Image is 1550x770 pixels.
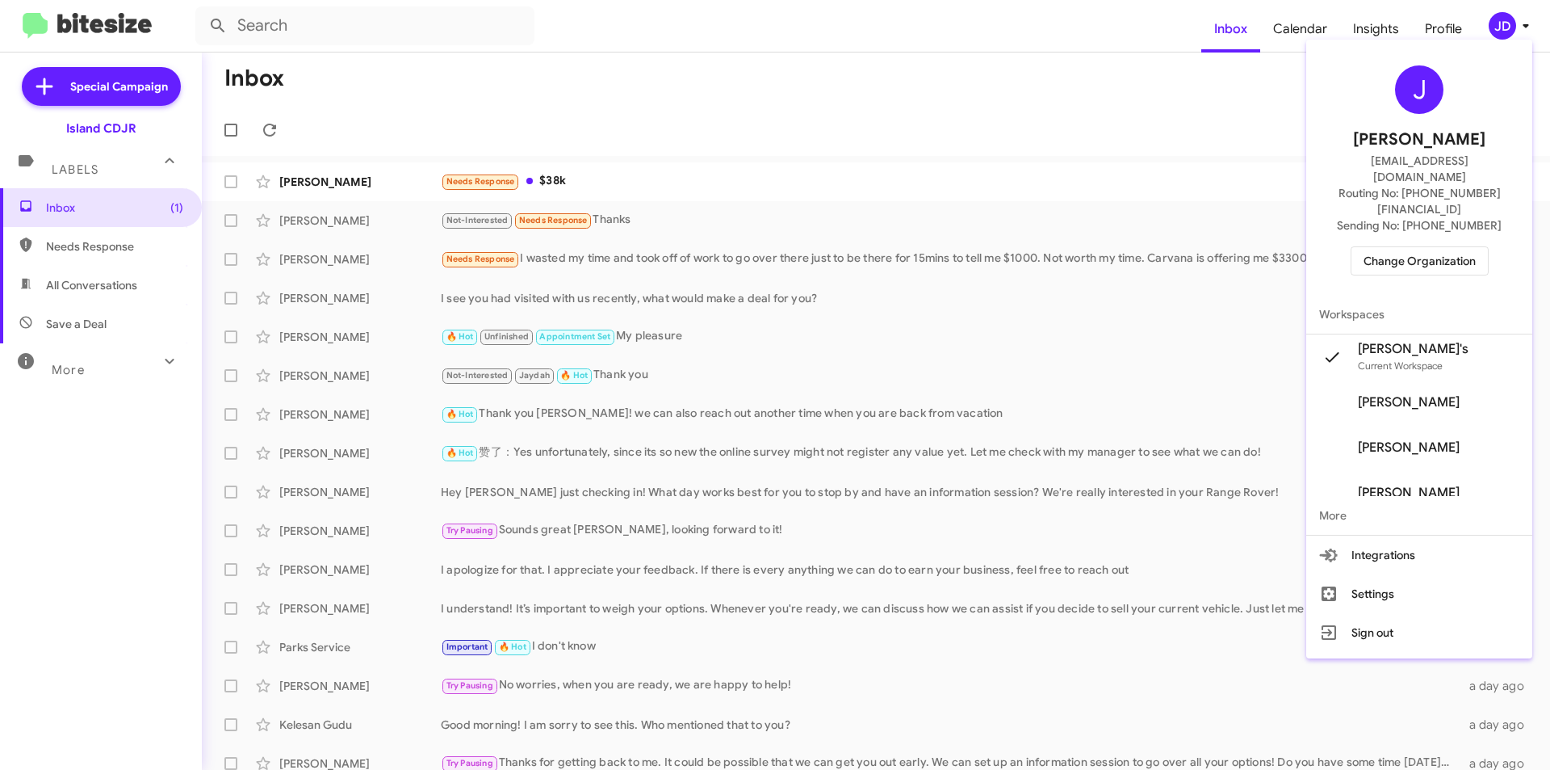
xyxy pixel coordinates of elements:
[1358,394,1460,410] span: [PERSON_NAME]
[1306,295,1532,334] span: Workspaces
[1358,360,1443,372] span: Current Workspace
[1395,65,1443,114] div: J
[1353,127,1485,153] span: [PERSON_NAME]
[1306,536,1532,574] button: Integrations
[1358,440,1460,456] span: [PERSON_NAME]
[1326,153,1513,185] span: [EMAIL_ADDRESS][DOMAIN_NAME]
[1306,496,1532,535] span: More
[1358,341,1468,357] span: [PERSON_NAME]'s
[1364,247,1476,275] span: Change Organization
[1306,613,1532,652] button: Sign out
[1351,246,1489,276] button: Change Organization
[1326,185,1513,217] span: Routing No: [PHONE_NUMBER][FINANCIAL_ID]
[1306,574,1532,613] button: Settings
[1358,485,1460,501] span: [PERSON_NAME]
[1337,217,1502,234] span: Sending No: [PHONE_NUMBER]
